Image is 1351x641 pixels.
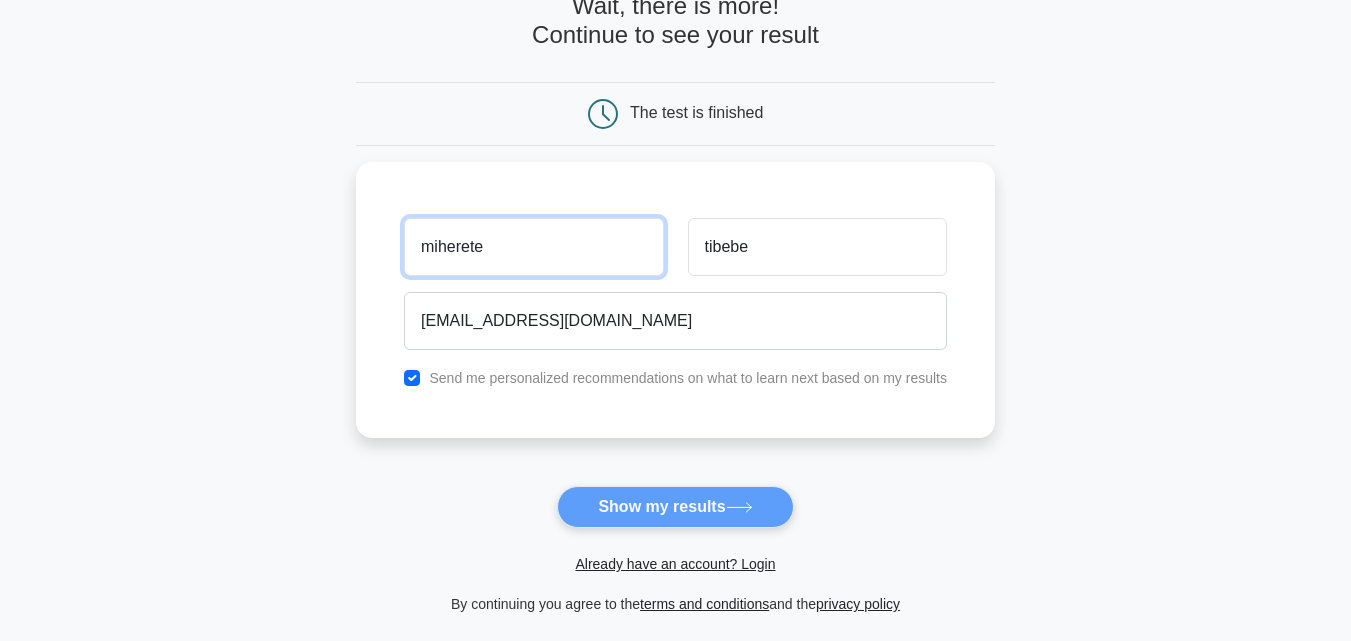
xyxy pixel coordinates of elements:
[816,596,900,612] a: privacy policy
[429,370,947,386] label: Send me personalized recommendations on what to learn next based on my results
[688,218,947,276] input: Last name
[630,104,763,121] div: The test is finished
[344,592,1007,616] div: By continuing you agree to the and the
[404,218,663,276] input: First name
[575,556,775,572] a: Already have an account? Login
[640,596,769,612] a: terms and conditions
[404,292,947,350] input: Email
